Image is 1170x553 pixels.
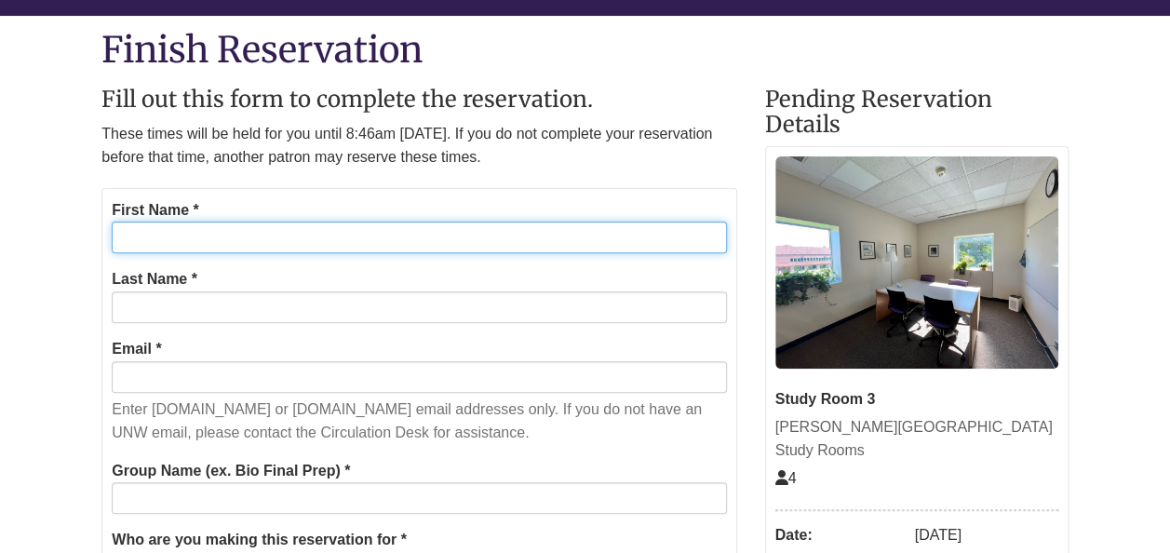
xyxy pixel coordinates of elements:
[765,88,1069,137] h2: Pending Reservation Details
[101,30,1068,69] h1: Finish Reservation
[101,88,736,112] h2: Fill out this form to complete the reservation.
[112,267,197,291] label: Last Name *
[112,528,726,552] legend: Who are you making this reservation for *
[775,415,1058,463] div: [PERSON_NAME][GEOGRAPHIC_DATA] Study Rooms
[775,156,1058,369] img: Study Room 3
[915,520,1058,550] dd: [DATE]
[775,520,906,550] dt: Date:
[112,398,726,445] p: Enter [DOMAIN_NAME] or [DOMAIN_NAME] email addresses only. If you do not have an UNW email, pleas...
[112,198,198,223] label: First Name *
[101,122,736,169] p: These times will be held for you until 8:46am [DATE]. If you do not complete your reservation bef...
[112,459,350,483] label: Group Name (ex. Bio Final Prep) *
[775,387,1058,411] div: Study Room 3
[112,337,161,361] label: Email *
[775,470,797,486] span: The capacity of this space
